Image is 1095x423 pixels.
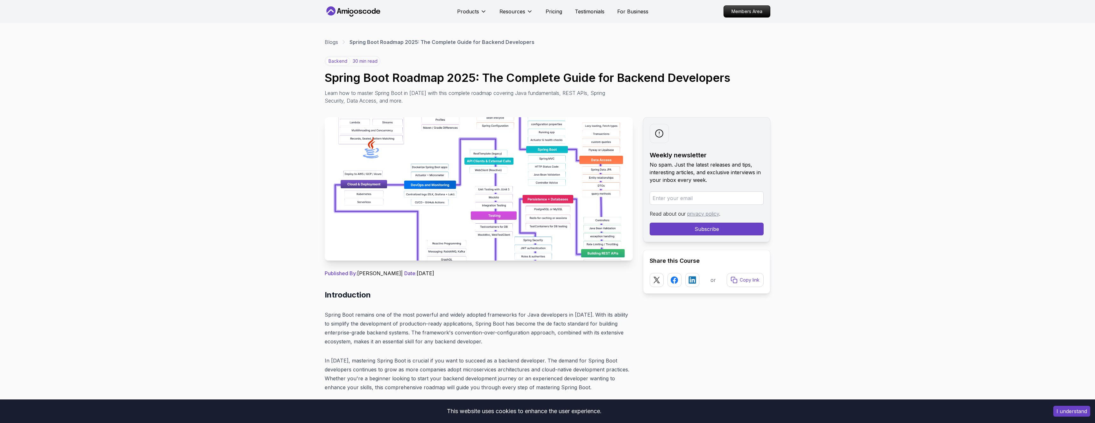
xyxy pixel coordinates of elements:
p: [PERSON_NAME] | [DATE] [325,269,633,277]
a: Members Area [724,5,770,18]
button: Subscribe [650,223,764,235]
img: Spring Boot Roadmap 2025: The Complete Guide for Backend Developers thumbnail [325,117,633,261]
a: Pricing [546,8,562,15]
h2: Introduction [325,290,633,300]
a: Testimonials [575,8,604,15]
p: backend [326,57,350,65]
button: Copy link [727,273,764,287]
span: Date: [404,270,417,276]
h2: Share this Course [650,256,764,265]
p: Members Area [724,6,770,17]
p: No spam. Just the latest releases and tips, interesting articles, and exclusive interviews in you... [650,161,764,184]
a: For Business [617,8,648,15]
button: Accept cookies [1053,406,1090,417]
p: Spring Boot Roadmap 2025: The Complete Guide for Backend Developers [350,38,534,46]
h1: Spring Boot Roadmap 2025: The Complete Guide for Backend Developers [325,71,770,84]
p: Products [457,8,479,15]
a: privacy policy [687,211,719,217]
span: Published By: [325,270,357,276]
button: Products [457,8,487,20]
p: Spring Boot remains one of the most powerful and widely adopted frameworks for Java developers in... [325,310,633,346]
p: Copy link [740,277,759,283]
p: Learn how to master Spring Boot in [DATE] with this complete roadmap covering Java fundamentals, ... [325,89,610,104]
input: Enter your email [650,191,764,205]
a: Blogs [325,38,338,46]
div: This website uses cookies to enhance the user experience. [5,404,1044,418]
p: Resources [499,8,525,15]
p: Read about our . [650,210,764,218]
p: In [DATE], mastering Spring Boot is crucial if you want to succeed as a backend developer. The de... [325,356,633,392]
button: Resources [499,8,533,20]
p: 30 min read [353,58,378,64]
h2: Weekly newsletter [650,151,764,160]
p: or [710,276,716,284]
